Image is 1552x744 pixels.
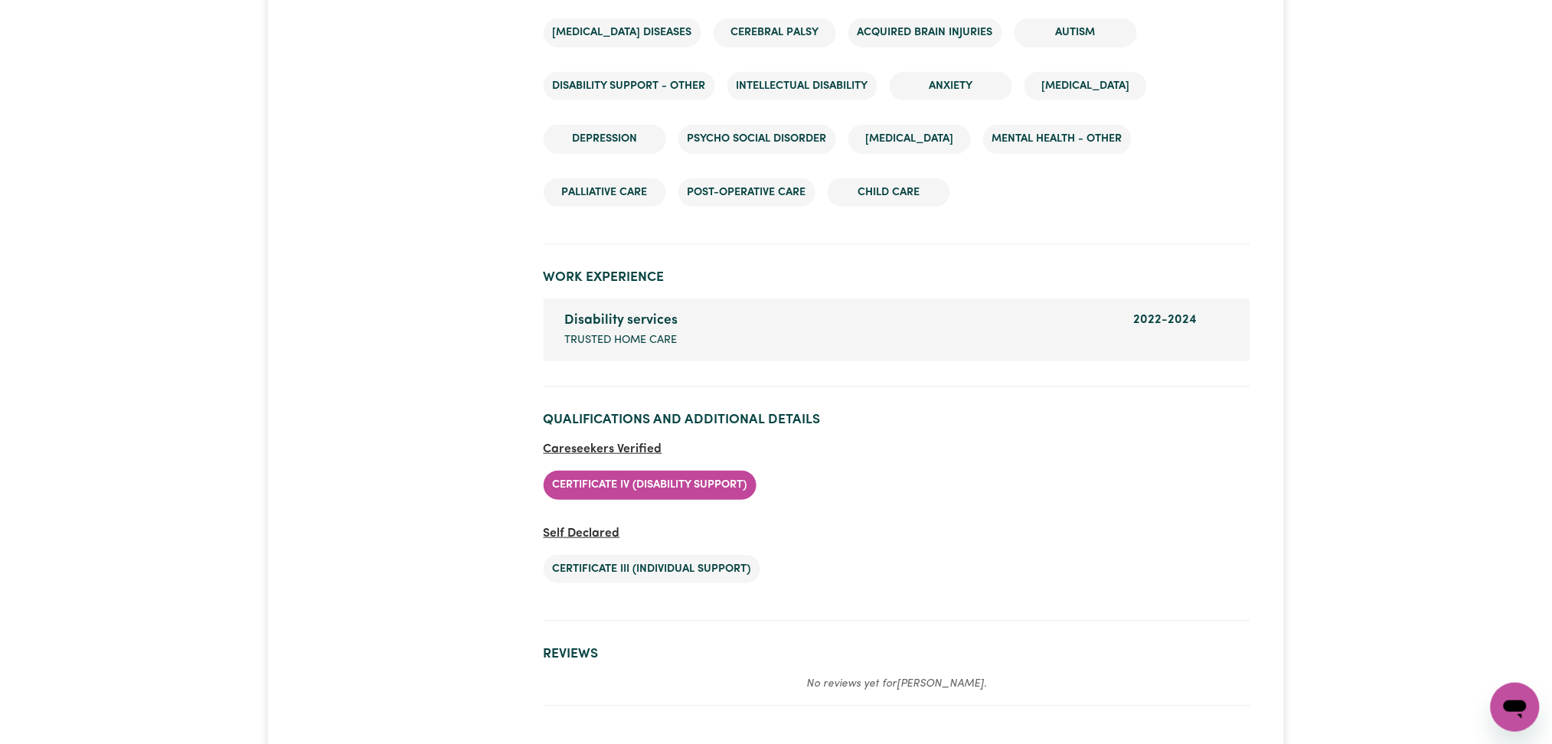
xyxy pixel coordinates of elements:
[678,178,815,207] li: Post-operative care
[1491,683,1540,732] iframe: Button to launch messaging window
[1024,72,1147,101] li: [MEDICAL_DATA]
[565,311,1116,331] div: Disability services
[544,443,662,455] span: Careseekers Verified
[848,125,971,154] li: [MEDICAL_DATA]
[544,527,620,540] span: Self Declared
[544,178,666,207] li: Palliative care
[544,18,701,47] li: [MEDICAL_DATA] Diseases
[806,678,987,690] em: No reviews yet for [PERSON_NAME] .
[714,18,836,47] li: Cerebral Palsy
[544,555,760,584] li: Certificate III (Individual Support)
[983,125,1132,154] li: Mental Health - Other
[1015,18,1137,47] li: Autism
[1134,314,1197,326] span: 2022 - 2024
[544,269,1250,286] h2: Work Experience
[565,332,678,349] span: Trusted home care
[828,178,950,207] li: Child care
[848,18,1002,47] li: Acquired Brain Injuries
[544,125,666,154] li: Depression
[544,412,1250,428] h2: Qualifications and Additional Details
[544,471,756,500] li: Certificate IV (Disability Support)
[890,72,1012,101] li: Anxiety
[544,72,715,101] li: Disability support - Other
[678,125,836,154] li: Psycho social disorder
[727,72,877,101] li: Intellectual Disability
[544,646,1250,662] h2: Reviews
